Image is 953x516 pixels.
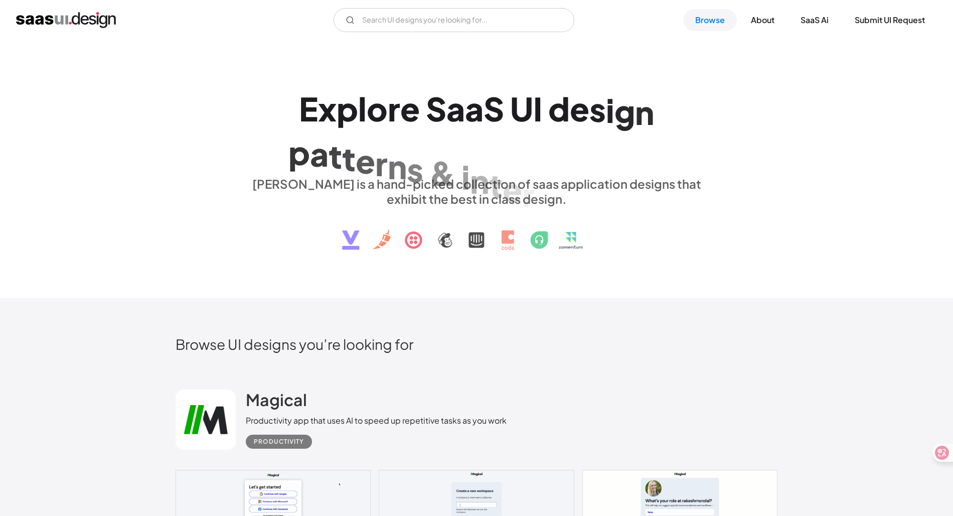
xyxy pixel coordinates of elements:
[375,144,388,183] div: r
[342,139,356,177] div: t
[843,9,937,31] a: Submit UI Request
[589,90,606,128] div: s
[489,166,503,204] div: t
[429,154,455,192] div: &
[337,89,358,128] div: p
[288,133,310,172] div: p
[484,89,504,128] div: S
[614,91,635,130] div: g
[407,150,423,189] div: s
[246,89,707,167] h1: Explore SaaS UI design patterns & interactions.
[470,161,489,200] div: n
[356,141,375,180] div: e
[246,176,707,206] div: [PERSON_NAME] is a hand-picked collection of saas application designs that exhibit the best in cl...
[325,206,628,259] img: text, icon, saas logo
[246,415,507,427] div: Productivity app that uses AI to speed up repetitive tasks as you work
[683,9,737,31] a: Browse
[367,89,388,128] div: o
[739,9,786,31] a: About
[503,170,522,209] div: e
[358,89,367,128] div: l
[329,137,342,175] div: t
[388,89,400,128] div: r
[548,89,570,128] div: d
[510,89,533,128] div: U
[570,89,589,128] div: e
[334,8,574,32] input: Search UI designs you're looking for...
[334,8,574,32] form: Email Form
[400,89,420,128] div: e
[788,9,841,31] a: SaaS Ai
[522,175,535,213] div: r
[465,89,484,128] div: a
[461,157,470,196] div: i
[426,89,446,128] div: S
[606,91,614,130] div: i
[310,135,329,173] div: a
[318,89,337,128] div: x
[254,436,304,448] div: Productivity
[446,89,465,128] div: a
[299,89,318,128] div: E
[388,147,407,186] div: n
[533,89,542,128] div: I
[246,390,307,415] a: Magical
[246,390,307,410] h2: Magical
[176,335,777,353] h2: Browse UI designs you’re looking for
[635,93,654,132] div: n
[16,12,116,28] a: home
